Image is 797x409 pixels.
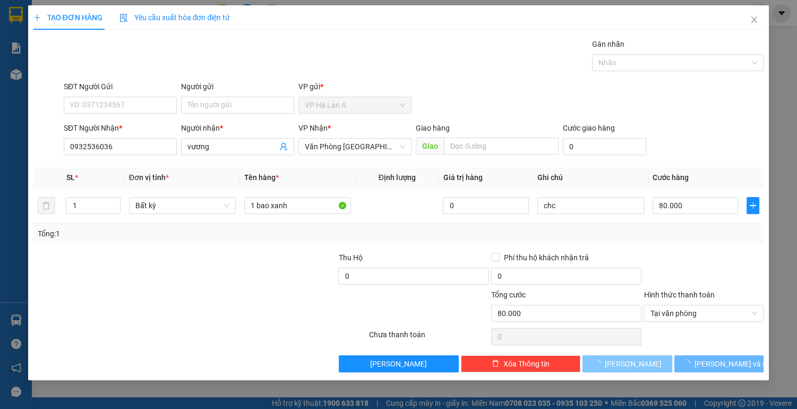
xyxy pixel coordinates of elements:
span: Văn Phòng Sài Gòn [305,139,405,155]
button: [PERSON_NAME] và In [674,355,764,372]
button: [PERSON_NAME] [582,355,672,372]
span: Thu Hộ [338,253,362,262]
input: VD: Bàn, Ghế [244,197,351,214]
span: Cước hàng [653,173,689,182]
span: Tại văn phòng [650,305,757,321]
input: Dọc đường [444,138,558,155]
button: deleteXóa Thông tin [461,355,581,372]
div: Tổng: 1 [38,228,308,240]
span: Phí thu hộ khách nhận trả [500,252,593,263]
span: user-add [279,142,288,151]
span: [PERSON_NAME] và In [695,358,769,370]
label: Gán nhãn [592,40,624,48]
input: Ghi Chú [537,197,644,214]
span: plus [747,201,759,210]
span: SL [66,173,74,182]
span: Giá trị hàng [443,173,482,182]
span: Bất kỳ [135,198,229,214]
span: Đơn vị tính [129,173,169,182]
label: Hình thức thanh toán [644,291,714,299]
span: [PERSON_NAME] [370,358,427,370]
span: Yêu cầu xuất hóa đơn điện tử [119,13,230,22]
button: [PERSON_NAME] [339,355,459,372]
span: VP Hà Lan A [305,97,405,113]
span: loading [683,360,695,367]
span: close [750,15,758,24]
span: Tổng cước [491,291,526,299]
span: TẠO ĐƠN HÀNG [33,13,102,22]
span: Tên hàng [244,173,279,182]
div: SĐT Người Nhận [64,122,177,134]
input: Cước giao hàng [563,138,647,155]
span: Định lượng [379,173,416,182]
span: VP Nhận [298,124,328,132]
input: 0 [443,197,529,214]
button: plus [747,197,759,214]
span: delete [492,360,499,368]
div: Chưa thanh toán [368,329,490,347]
button: Close [739,5,769,35]
span: loading [593,360,605,367]
span: Giao hàng [416,124,450,132]
div: Người gửi [181,81,294,92]
button: delete [38,197,55,214]
span: Giao [416,138,444,155]
img: icon [119,14,128,22]
span: plus [33,14,41,21]
div: SĐT Người Gửi [64,81,177,92]
span: Xóa Thông tin [503,358,550,370]
label: Cước giao hàng [563,124,615,132]
div: Người nhận [181,122,294,134]
div: VP gửi [298,81,412,92]
span: [PERSON_NAME] [605,358,662,370]
th: Ghi chú [533,167,648,188]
